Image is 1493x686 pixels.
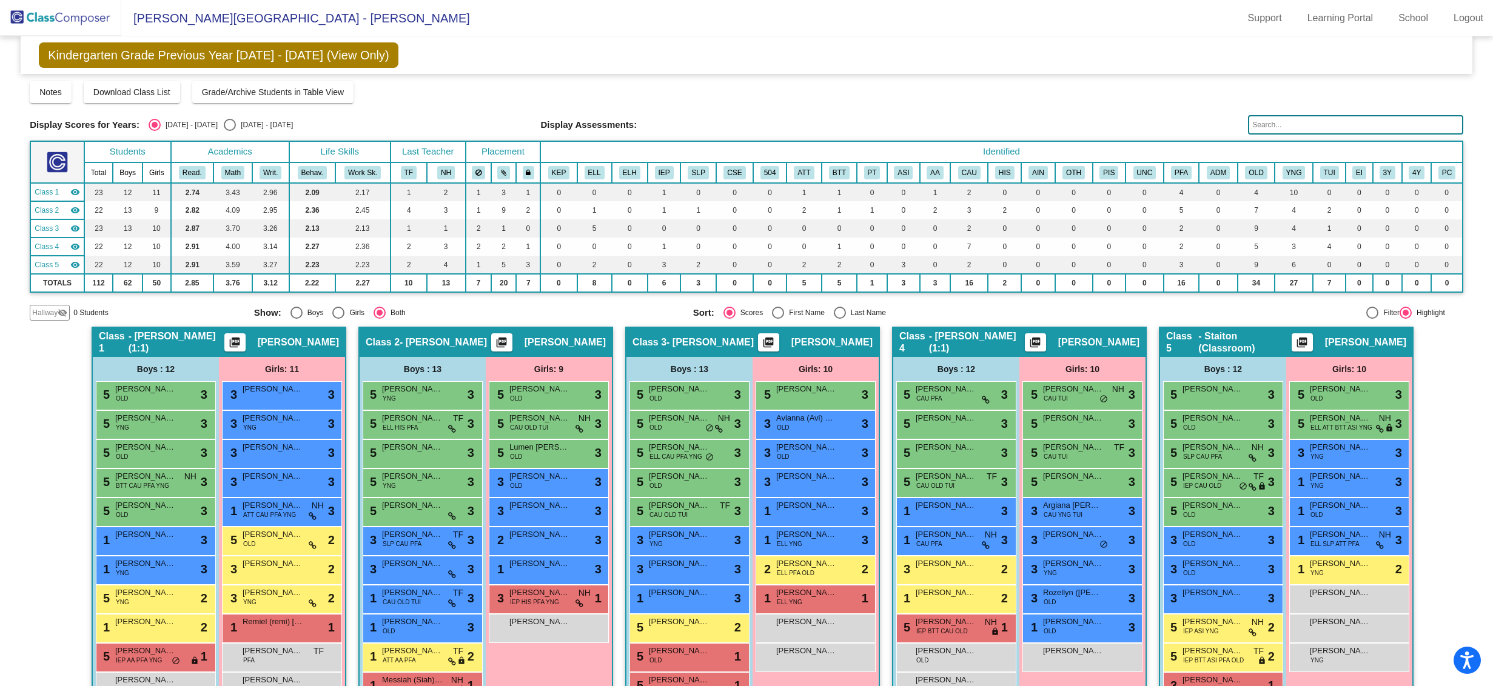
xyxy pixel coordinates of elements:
mat-icon: picture_as_pdf [227,336,242,353]
td: 3.26 [252,219,289,238]
td: 1 [920,183,950,201]
th: English Language Learner: Higher Proficiency [612,162,648,183]
td: 4 [1275,201,1313,219]
td: 1 [1313,219,1346,238]
td: Jamie Staiton - Staiton (Classroom) [30,256,84,274]
td: 0 [857,256,887,274]
td: 2.23 [289,256,335,274]
span: Notes [39,87,62,97]
mat-icon: picture_as_pdf [1028,336,1042,353]
td: 0 [1199,238,1238,256]
span: Class 3 [35,223,59,234]
td: 0 [787,219,821,238]
button: Print Students Details [491,333,512,351]
button: ADM [1207,166,1230,179]
th: Hispanic [988,162,1021,183]
td: 0 [822,219,857,238]
button: ELL [585,166,605,179]
button: OTH [1062,166,1085,179]
button: Print Students Details [758,333,779,351]
td: 0 [1126,238,1164,256]
td: Jennie Halper - Halper (1:1) [30,183,84,201]
th: Students [84,141,171,162]
td: 0 [920,219,950,238]
button: CSE [723,166,745,179]
td: 0 [540,238,577,256]
td: 1 [648,238,680,256]
button: Notes [30,81,72,103]
td: 0 [612,183,648,201]
button: OLD [1245,166,1267,179]
span: Class 1 [35,187,59,198]
th: Life Skills [289,141,391,162]
td: 9 [1238,219,1275,238]
td: 0 [1402,219,1431,238]
button: 3Y [1380,166,1395,179]
button: PT [864,166,881,179]
td: 0 [1373,219,1402,238]
button: ELH [619,166,640,179]
td: 0 [1021,238,1055,256]
button: ATT [794,166,814,179]
th: Parent SEL Concern Shared [1431,162,1462,183]
td: 0 [516,219,540,238]
td: 0 [1055,183,1093,201]
td: 0 [540,219,577,238]
td: 0 [716,219,753,238]
td: 4 [1164,183,1199,201]
th: See breakdown for month on handout [1275,162,1313,183]
td: 5 [1238,238,1275,256]
td: 0 [680,183,716,201]
th: Tania Forsman [391,162,427,183]
td: 0 [716,201,753,219]
td: 2.13 [289,219,335,238]
td: 10 [143,238,170,256]
button: Behav. [298,166,327,179]
th: Academics [171,141,289,162]
td: 0 [612,238,648,256]
button: CAU [958,166,981,179]
td: 5 [491,256,516,274]
td: 1 [391,183,427,201]
td: 1 [466,201,492,219]
th: Keep away students [466,162,492,183]
td: 0 [1093,219,1126,238]
td: 0 [716,238,753,256]
td: 0 [1199,201,1238,219]
td: 0 [857,183,887,201]
td: 3 [887,256,920,274]
th: SpEd Case Study [716,162,753,183]
div: [DATE] - [DATE] [236,119,293,130]
button: Writ. [260,166,281,179]
td: 3.59 [213,256,252,274]
mat-icon: visibility [70,187,80,197]
button: Print Students Details [1025,333,1046,351]
td: 2 [950,219,988,238]
th: KEEP IN CLASS [540,162,577,183]
td: 0 [988,238,1021,256]
td: 10 [1275,183,1313,201]
button: ASI [894,166,913,179]
td: 0 [1346,201,1372,219]
a: Logout [1444,8,1493,28]
td: 1 [822,201,857,219]
td: 0 [680,219,716,238]
td: 0 [680,238,716,256]
button: YNG [1283,166,1306,179]
td: 2.82 [171,201,213,219]
td: 7 [1238,201,1275,219]
button: TUI [1320,166,1339,179]
td: 0 [1055,201,1093,219]
mat-icon: visibility [70,205,80,215]
td: 0 [1055,238,1093,256]
td: 0 [1126,201,1164,219]
th: Academic Teacher Time [787,162,821,183]
td: 0 [857,219,887,238]
td: 1 [577,201,612,219]
mat-icon: picture_as_pdf [761,336,776,353]
div: [DATE] - [DATE] [161,119,218,130]
td: 2 [1313,201,1346,219]
td: 3 [950,201,988,219]
td: 2 [577,256,612,274]
td: 0 [1021,219,1055,238]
